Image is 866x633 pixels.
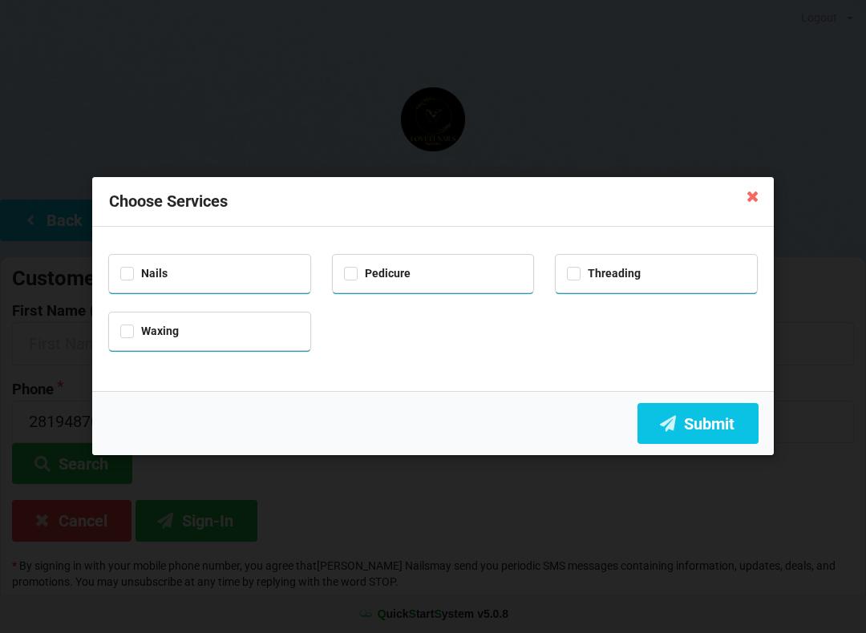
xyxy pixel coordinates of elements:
button: Submit [637,403,759,444]
div: Choose Services [92,177,774,227]
label: Pedicure [344,267,411,280]
label: Threading [567,267,641,280]
label: Nails [120,267,168,280]
label: Waxing [120,325,179,338]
